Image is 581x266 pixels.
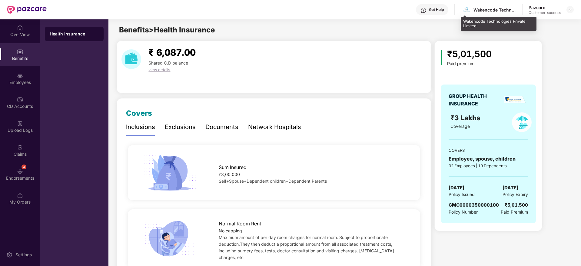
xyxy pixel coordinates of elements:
div: No capping [219,228,407,234]
div: Health Insurance [50,31,99,37]
span: Coverage [450,124,470,129]
span: view details [148,67,170,72]
span: Maximum amount of per day room charges for normal room. Subject to proportionate deduction.They t... [219,235,394,260]
div: Exclusions [165,122,196,132]
div: ₹5,01,500 [447,47,492,61]
span: Policy Number [449,209,478,214]
span: Policy Expiry [503,191,528,198]
div: Customer_success [529,10,561,15]
img: icon [141,153,198,193]
div: Wakencode Technologies Private Limited [461,17,536,31]
div: 32 Employees | 19 Dependents [449,163,528,169]
img: New Pazcare Logo [7,6,47,14]
div: GROUP HEALTH INSURANCE [449,92,502,108]
span: Paid Premium [501,209,528,215]
img: insurerLogo [504,96,526,104]
img: svg+xml;base64,PHN2ZyBpZD0iRHJvcGRvd24tMzJ4MzIiIHhtbG5zPSJodHRwOi8vd3d3LnczLm9yZy8yMDAwL3N2ZyIgd2... [568,7,573,12]
span: GMC0000350000100 [449,202,499,208]
span: ₹ 6,087.00 [148,47,196,58]
span: Benefits > Health Insurance [119,25,215,34]
span: Self+Spouse+Dependent children+Dependent Parents [219,178,327,184]
span: ₹3 Lakhs [450,114,482,122]
div: Documents [205,122,238,132]
div: ₹5,01,500 [505,201,528,209]
span: Covers [126,109,152,118]
div: Inclusions [126,122,155,132]
div: ₹3,00,000 [219,171,407,178]
div: Network Hospitals [248,122,301,132]
img: svg+xml;base64,PHN2ZyBpZD0iSGVscC0zMngzMiIgeG1sbnM9Imh0dHA6Ly93d3cudzMub3JnLzIwMDAvc3ZnIiB3aWR0aD... [420,7,427,13]
div: Wakencode Technologies Private Limited [473,7,516,13]
img: icon [141,219,198,259]
div: Pazcare [529,5,561,10]
img: icon [441,50,442,65]
img: svg+xml;base64,PHN2ZyBpZD0iQmVuZWZpdHMiIHhtbG5zPSJodHRwOi8vd3d3LnczLm9yZy8yMDAwL3N2ZyIgd2lkdGg9Ij... [17,49,23,55]
div: Settings [14,252,34,258]
div: Get Help [429,7,444,12]
img: svg+xml;base64,PHN2ZyBpZD0iSG9tZSIgeG1sbnM9Imh0dHA6Ly93d3cudzMub3JnLzIwMDAvc3ZnIiB3aWR0aD0iMjAiIG... [17,25,23,31]
span: Policy Issued [449,191,475,198]
span: [DATE] [449,184,464,191]
div: COVERS [449,147,528,153]
div: Paid premium [447,61,492,66]
img: svg+xml;base64,PHN2ZyBpZD0iU2V0dGluZy0yMHgyMCIgeG1sbnM9Imh0dHA6Ly93d3cudzMub3JnLzIwMDAvc3ZnIiB3aW... [6,252,12,258]
img: svg+xml;base64,PHN2ZyBpZD0iQ2xhaW0iIHhtbG5zPSJodHRwOi8vd3d3LnczLm9yZy8yMDAwL3N2ZyIgd2lkdGg9IjIwIi... [17,145,23,151]
img: Wakencode-%20Logo.png [462,5,471,14]
img: download [121,49,141,69]
div: 4 [22,165,26,169]
img: svg+xml;base64,PHN2ZyBpZD0iRW1wbG95ZWVzIiB4bWxucz0iaHR0cDovL3d3dy53My5vcmcvMjAwMC9zdmciIHdpZHRoPS... [17,73,23,79]
img: svg+xml;base64,PHN2ZyBpZD0iTXlfT3JkZXJzIiBkYXRhLW5hbWU9Ik15IE9yZGVycyIgeG1sbnM9Imh0dHA6Ly93d3cudz... [17,192,23,198]
span: Shared C.D balance [148,60,188,65]
span: Sum Insured [219,164,247,171]
img: svg+xml;base64,PHN2ZyBpZD0iQ0RfQWNjb3VudHMiIGRhdGEtbmFtZT0iQ0QgQWNjb3VudHMiIHhtbG5zPSJodHRwOi8vd3... [17,97,23,103]
img: policyIcon [512,112,532,132]
img: svg+xml;base64,PHN2ZyBpZD0iRW5kb3JzZW1lbnRzIiB4bWxucz0iaHR0cDovL3d3dy53My5vcmcvMjAwMC9zdmciIHdpZH... [17,168,23,175]
span: [DATE] [503,184,518,191]
img: svg+xml;base64,PHN2ZyBpZD0iVXBsb2FkX0xvZ3MiIGRhdGEtbmFtZT0iVXBsb2FkIExvZ3MiIHhtbG5zPSJodHRwOi8vd3... [17,121,23,127]
span: Normal Room Rent [219,220,261,228]
div: Employee, spouse, children [449,155,528,163]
